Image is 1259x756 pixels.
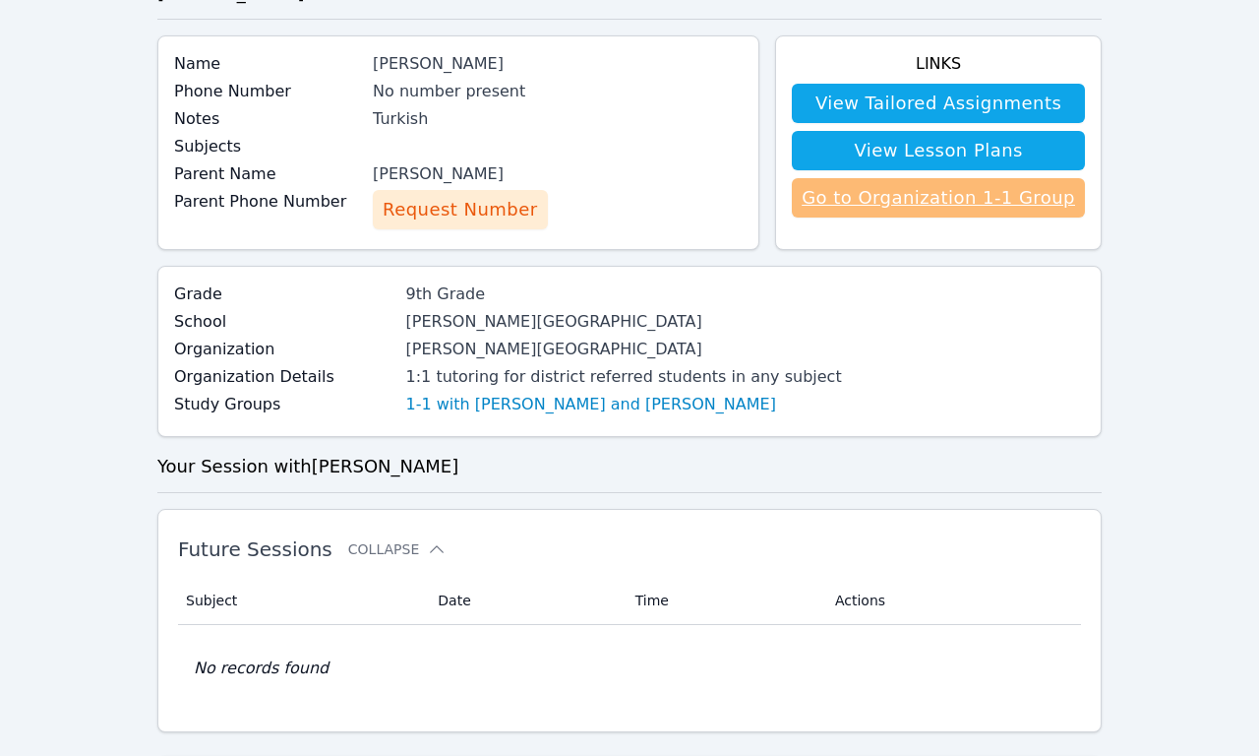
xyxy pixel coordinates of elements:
div: [PERSON_NAME] [373,162,743,186]
div: [PERSON_NAME] [373,52,743,76]
h3: Your Session with [PERSON_NAME] [157,453,1102,480]
label: Notes [174,107,361,131]
span: Future Sessions [178,537,332,561]
a: View Tailored Assignments [792,84,1085,123]
span: Request Number [383,196,537,223]
label: Parent Name [174,162,361,186]
th: Actions [823,577,1081,625]
a: View Lesson Plans [792,131,1085,170]
label: Organization Details [174,365,394,389]
div: [PERSON_NAME][GEOGRAPHIC_DATA] [406,310,842,334]
label: Parent Phone Number [174,190,361,214]
a: Go to Organization 1-1 Group [792,178,1085,218]
label: Organization [174,338,394,361]
label: Study Groups [174,393,394,416]
a: 1-1 with [PERSON_NAME] and [PERSON_NAME] [406,393,776,416]
th: Time [624,577,823,625]
th: Subject [178,577,426,625]
div: No number present [373,80,743,103]
label: Name [174,52,361,76]
h4: Links [792,52,1085,76]
label: School [174,310,394,334]
label: Grade [174,283,394,306]
button: Collapse [348,539,447,559]
button: Request Number [373,190,547,229]
label: Phone Number [174,80,361,103]
div: 9th Grade [406,283,842,306]
div: Turkish [373,107,743,131]
div: [PERSON_NAME][GEOGRAPHIC_DATA] [406,338,842,361]
label: Subjects [174,135,361,158]
td: No records found [178,625,1081,712]
th: Date [426,577,623,625]
div: 1:1 tutoring for district referred students in any subject [406,365,842,389]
